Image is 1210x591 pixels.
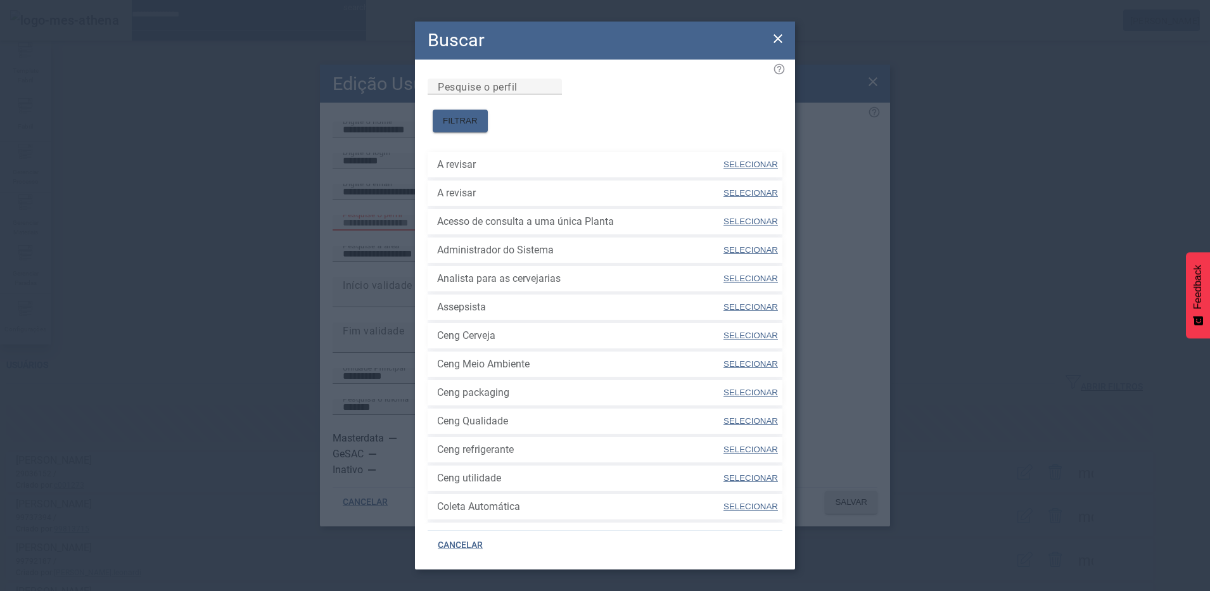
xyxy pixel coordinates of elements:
[722,467,779,490] button: SELECIONAR
[722,410,779,433] button: SELECIONAR
[437,243,722,258] span: Administrador do Sistema
[437,214,722,229] span: Acesso de consulta a uma única Planta
[437,157,722,172] span: A revisar
[437,499,722,514] span: Coleta Automática
[428,27,485,54] h2: Buscar
[437,414,722,429] span: Ceng Qualidade
[722,210,779,233] button: SELECIONAR
[437,271,722,286] span: Analista para as cervejarias
[722,495,779,518] button: SELECIONAR
[723,188,778,198] span: SELECIONAR
[723,331,778,340] span: SELECIONAR
[722,296,779,319] button: SELECIONAR
[437,442,722,457] span: Ceng refrigerante
[437,328,722,343] span: Ceng Cerveja
[723,274,778,283] span: SELECIONAR
[438,539,483,552] span: CANCELAR
[722,153,779,176] button: SELECIONAR
[722,381,779,404] button: SELECIONAR
[723,445,778,454] span: SELECIONAR
[722,324,779,347] button: SELECIONAR
[722,267,779,290] button: SELECIONAR
[437,186,722,201] span: A revisar
[722,239,779,262] button: SELECIONAR
[723,359,778,369] span: SELECIONAR
[722,438,779,461] button: SELECIONAR
[723,245,778,255] span: SELECIONAR
[723,473,778,483] span: SELECIONAR
[723,217,778,226] span: SELECIONAR
[437,357,722,372] span: Ceng Meio Ambiente
[443,115,478,127] span: FILTRAR
[723,160,778,169] span: SELECIONAR
[437,300,722,315] span: Assepsista
[1192,265,1204,309] span: Feedback
[723,502,778,511] span: SELECIONAR
[438,80,518,92] mat-label: Pesquise o perfil
[723,388,778,397] span: SELECIONAR
[723,416,778,426] span: SELECIONAR
[437,385,722,400] span: Ceng packaging
[722,353,779,376] button: SELECIONAR
[723,302,778,312] span: SELECIONAR
[722,182,779,205] button: SELECIONAR
[428,534,493,557] button: CANCELAR
[437,471,722,486] span: Ceng utilidade
[433,110,488,132] button: FILTRAR
[1186,252,1210,338] button: Feedback - Mostrar pesquisa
